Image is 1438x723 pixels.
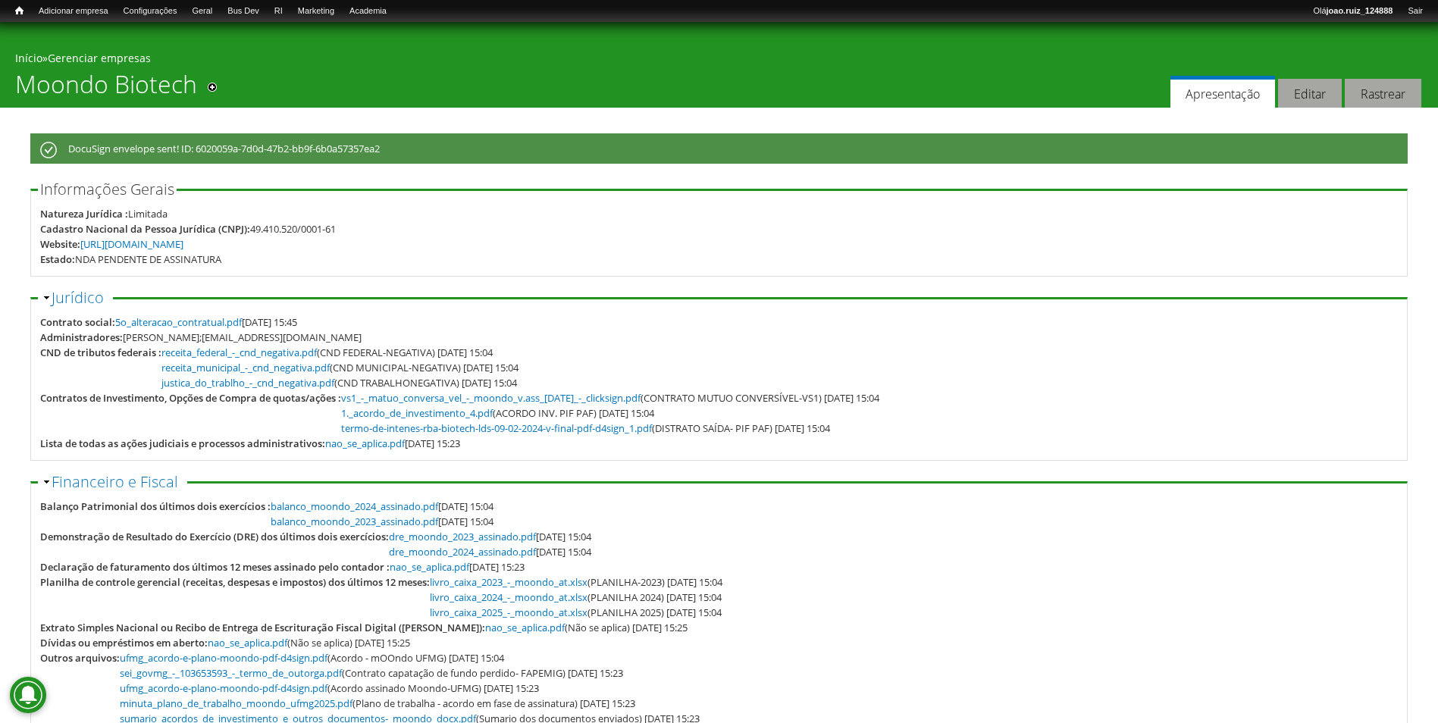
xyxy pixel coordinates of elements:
[15,51,1423,70] div: »
[31,4,116,19] a: Adicionar empresa
[1170,76,1275,108] a: Apresentação
[1305,4,1400,19] a: Olájoao.ruiz_124888
[271,515,493,528] span: [DATE] 15:04
[15,51,42,65] a: Início
[341,406,654,420] span: (ACORDO INV. PIF PAF) [DATE] 15:04
[40,390,341,405] div: Contratos de Investimento, Opções de Compra de quotas/ações :
[1345,79,1421,108] a: Rastrear
[430,606,587,619] a: livro_caixa_2025_-_moondo_at.xlsx
[123,330,362,345] div: [PERSON_NAME];[EMAIL_ADDRESS][DOMAIN_NAME]
[15,5,23,16] span: Início
[161,361,330,374] a: receita_municipal_-_cnd_negativa.pdf
[325,437,460,450] span: [DATE] 15:23
[430,575,722,589] span: (PLANILHA-2023) [DATE] 15:04
[485,621,688,634] span: (Não se aplica) [DATE] 15:25
[430,590,722,604] span: (PLANILHA 2024) [DATE] 15:04
[40,574,430,590] div: Planilha de controle gerencial (receitas, despesas e impostos) dos últimos 12 meses:
[161,361,518,374] span: (CND MUNICIPAL-NEGATIVA) [DATE] 15:04
[15,70,197,108] h1: Moondo Biotech
[120,696,352,710] a: minuta_plano_de_trabalho_moondo_ufmg2025.pdf
[120,681,327,695] a: ufmg_acordo-e-plano-moondo-pdf-d4sign.pdf
[120,651,327,665] a: ufmg_acordo-e-plano-moondo-pdf-d4sign.pdf
[120,666,342,680] a: sei_govmg_-_103653593_-_termo_de_outorga.pdf
[342,4,394,19] a: Academia
[115,315,297,329] span: [DATE] 15:45
[30,133,1408,164] div: DocuSign envelope sent! ID: 6020059a-7d0d-47b2-bb9f-6b0a57357ea2
[120,651,504,665] span: (Acordo - mOOndo UFMG) [DATE] 15:04
[120,666,623,680] span: (Contrato capatação de fundo perdido- FAPEMIG) [DATE] 15:23
[161,376,334,390] a: justica_do_trablho_-_cnd_negativa.pdf
[40,650,120,665] div: Outros arquivos:
[75,252,221,267] div: NDA PENDENTE DE ASSINATURA
[341,391,641,405] a: vs1_-_matuo_conversa_vel_-_moondo_v.ass_[DATE]_-_clicksign.pdf
[390,560,469,574] a: nao_se_aplica.pdf
[161,346,493,359] span: (CND FEDERAL-NEGATIVA) [DATE] 15:04
[40,252,75,267] div: Estado:
[48,51,151,65] a: Gerenciar empresas
[161,346,317,359] a: receita_federal_-_cnd_negativa.pdf
[128,206,168,221] div: Limitada
[271,499,438,513] a: balanco_moondo_2024_assinado.pdf
[341,391,879,405] span: (CONTRATO MUTUO CONVERSÍVEL-VS1) [DATE] 15:04
[40,635,208,650] div: Dívidas ou empréstimos em aberto:
[341,421,830,435] span: (DISTRATO SAÍDA- PIF PAF) [DATE] 15:04
[389,530,591,543] span: [DATE] 15:04
[1327,6,1393,15] strong: joao.ruiz_124888
[40,559,390,574] div: Declaração de faturamento dos últimos 12 meses assinado pelo contador :
[271,515,438,528] a: balanco_moondo_2023_assinado.pdf
[1278,79,1342,108] a: Editar
[40,499,271,514] div: Balanço Patrimonial dos últimos dois exercícios :
[430,575,587,589] a: livro_caixa_2023_-_moondo_at.xlsx
[485,621,565,634] a: nao_se_aplica.pdf
[40,345,161,360] div: CND de tributos federais :
[161,376,517,390] span: (CND TRABALHONEGATIVA) [DATE] 15:04
[389,545,591,559] span: [DATE] 15:04
[390,560,525,574] span: [DATE] 15:23
[430,590,587,604] a: livro_caixa_2024_-_moondo_at.xlsx
[430,606,722,619] span: (PLANILHA 2025) [DATE] 15:04
[271,499,493,513] span: [DATE] 15:04
[8,4,31,18] a: Início
[267,4,290,19] a: RI
[389,545,536,559] a: dre_moondo_2024_assinado.pdf
[208,636,410,649] span: (Não se aplica) [DATE] 15:25
[1400,4,1430,19] a: Sair
[40,529,389,544] div: Demonstração de Resultado do Exercício (DRE) dos últimos dois exercícios:
[40,221,250,236] div: Cadastro Nacional da Pessoa Jurídica (CNPJ):
[184,4,220,19] a: Geral
[40,620,485,635] div: Extrato Simples Nacional ou Recibo de Entrega de Escrituração Fiscal Digital ([PERSON_NAME]):
[116,4,185,19] a: Configurações
[120,696,635,710] span: (Plano de trabalha - acordo em fase de assinatura) [DATE] 15:23
[250,221,336,236] div: 49.410.520/0001-61
[341,406,493,420] a: 1._acordo_de_investimento_4.pdf
[290,4,342,19] a: Marketing
[52,471,178,492] a: Financeiro e Fiscal
[40,315,115,330] div: Contrato social:
[52,287,104,308] a: Jurídico
[208,636,287,649] a: nao_se_aplica.pdf
[389,530,536,543] a: dre_moondo_2023_assinado.pdf
[40,436,325,451] div: Lista de todas as ações judiciais e processos administrativos:
[40,206,128,221] div: Natureza Jurídica :
[40,330,123,345] div: Administradores:
[325,437,405,450] a: nao_se_aplica.pdf
[115,315,242,329] a: 5o_alteracao_contratual.pdf
[80,237,183,251] a: [URL][DOMAIN_NAME]
[220,4,267,19] a: Bus Dev
[120,681,539,695] span: (Acordo assinado Moondo-UFMG) [DATE] 15:23
[341,421,652,435] a: termo-de-intenes-rba-biotech-lds-09-02-2024-v-final-pdf-d4sign_1.pdf
[40,236,80,252] div: Website:
[40,179,174,199] span: Informações Gerais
